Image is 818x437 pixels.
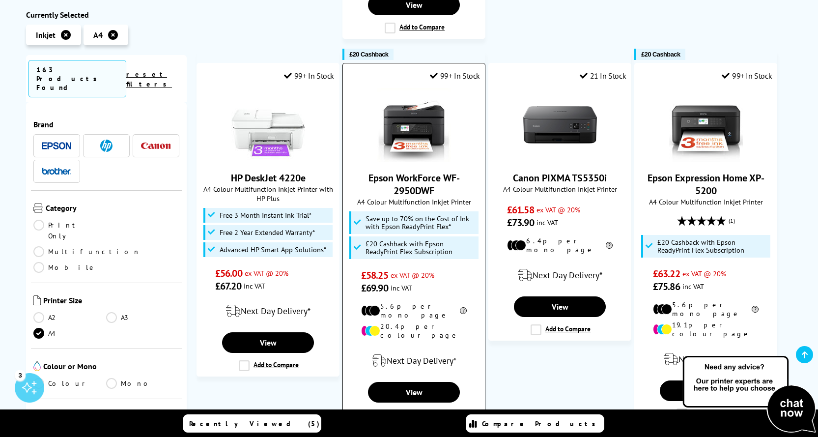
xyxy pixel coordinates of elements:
[43,361,180,373] span: Colour or Mono
[536,218,558,227] span: inc VAT
[15,370,26,380] div: 3
[43,295,180,307] span: Printer Size
[680,354,818,435] img: Open Live Chat window
[494,262,626,289] div: modal_delivery
[430,71,480,81] div: 99+ In Stock
[722,71,772,81] div: 99+ In Stock
[640,197,772,206] span: A4 Colour Multifunction Inkjet Printer
[641,51,680,58] span: £20 Cashback
[377,88,451,162] img: Epson WorkForce WF-2950DWF
[215,280,241,292] span: £67.20
[634,49,685,60] button: £20 Cashback
[669,154,743,164] a: Epson Expression Home XP-5200
[231,172,306,184] a: HP DeskJet 4220e
[682,269,726,278] span: ex VAT @ 20%
[653,280,680,293] span: £75.86
[391,270,434,280] span: ex VAT @ 20%
[93,30,103,40] span: A4
[202,297,334,325] div: modal_delivery
[361,322,467,340] li: 20.4p per colour page
[33,378,107,389] a: Colour
[33,203,43,213] img: Category
[349,51,388,58] span: £20 Cashback
[189,419,320,428] span: Recently Viewed (5)
[507,236,613,254] li: 6.4p per mono page
[653,320,759,338] li: 19.1p per colour page
[677,408,736,419] label: Add to Compare
[514,296,605,317] a: View
[366,240,477,256] span: £20 Cashback with Epson ReadyPrint Flex Subscription
[513,172,607,184] a: Canon PIXMA TS5350i
[669,88,743,162] img: Epson Expression Home XP-5200
[220,229,315,236] span: Free 2 Year Extended Warranty*
[682,282,704,291] span: inc VAT
[141,143,170,149] img: Canon
[42,168,71,175] img: Brother
[245,268,288,278] span: ex VAT @ 20%
[385,23,445,33] label: Add to Compare
[580,71,626,81] div: 21 In Stock
[33,328,107,339] a: A4
[729,211,735,230] span: (1)
[33,220,107,241] a: Print Only
[100,140,113,152] img: HP
[660,380,751,401] a: View
[231,154,305,164] a: HP DeskJet 4220e
[531,324,591,335] label: Add to Compare
[33,295,41,305] img: Printer Size
[377,154,451,164] a: Epson WorkForce WF-2950DWF
[33,312,107,323] a: A2
[91,140,121,152] a: HP
[215,267,242,280] span: £56.00
[507,204,534,216] span: £61.58
[523,154,597,164] a: Canon PIXMA TS5350i
[368,172,460,197] a: Epson WorkForce WF-2950DWF
[33,246,141,257] a: Multifunction
[42,142,71,149] img: Epson
[361,269,388,282] span: £58.25
[231,88,305,162] img: HP DeskJet 4220e
[33,361,41,371] img: Colour or Mono
[657,238,768,254] span: £20 Cashback with Epson ReadyPrint Flex Subscription
[106,312,179,323] a: A3
[348,347,480,375] div: modal_delivery
[42,140,71,152] a: Epson
[361,282,388,294] span: £69.90
[361,302,467,320] li: 5.6p per mono page
[183,414,321,433] a: Recently Viewed (5)
[284,71,334,81] div: 99+ In Stock
[222,332,313,353] a: View
[507,216,534,229] span: £73.90
[368,382,459,403] a: View
[141,140,170,152] a: Canon
[106,378,179,389] a: Mono
[244,281,265,291] span: inc VAT
[653,267,680,280] span: £63.22
[366,215,477,231] span: Save up to 70% on the Cost of Ink with Epson ReadyPrint Flex*
[239,360,299,371] label: Add to Compare
[28,60,127,97] span: 163 Products Found
[482,419,601,428] span: Compare Products
[46,203,180,215] span: Category
[33,119,180,129] span: Brand
[648,172,764,197] a: Epson Expression Home XP-5200
[523,88,597,162] img: Canon PIXMA TS5350i
[42,165,71,177] a: Brother
[220,246,326,254] span: Advanced HP Smart App Solutions*
[640,346,772,373] div: modal_delivery
[33,262,107,273] a: Mobile
[653,300,759,318] li: 5.6p per mono page
[466,414,604,433] a: Compare Products
[348,197,480,206] span: A4 Colour Multifunction Inkjet Printer
[220,211,311,219] span: Free 3 Month Instant Ink Trial*
[26,10,187,20] div: Currently Selected
[126,70,172,88] a: reset filters
[36,30,56,40] span: Inkjet
[536,205,580,214] span: ex VAT @ 20%
[391,283,412,292] span: inc VAT
[342,49,393,60] button: £20 Cashback
[494,184,626,194] span: A4 Colour Multifunction Inkjet Printer
[202,184,334,203] span: A4 Colour Multifunction Inkjet Printer with HP Plus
